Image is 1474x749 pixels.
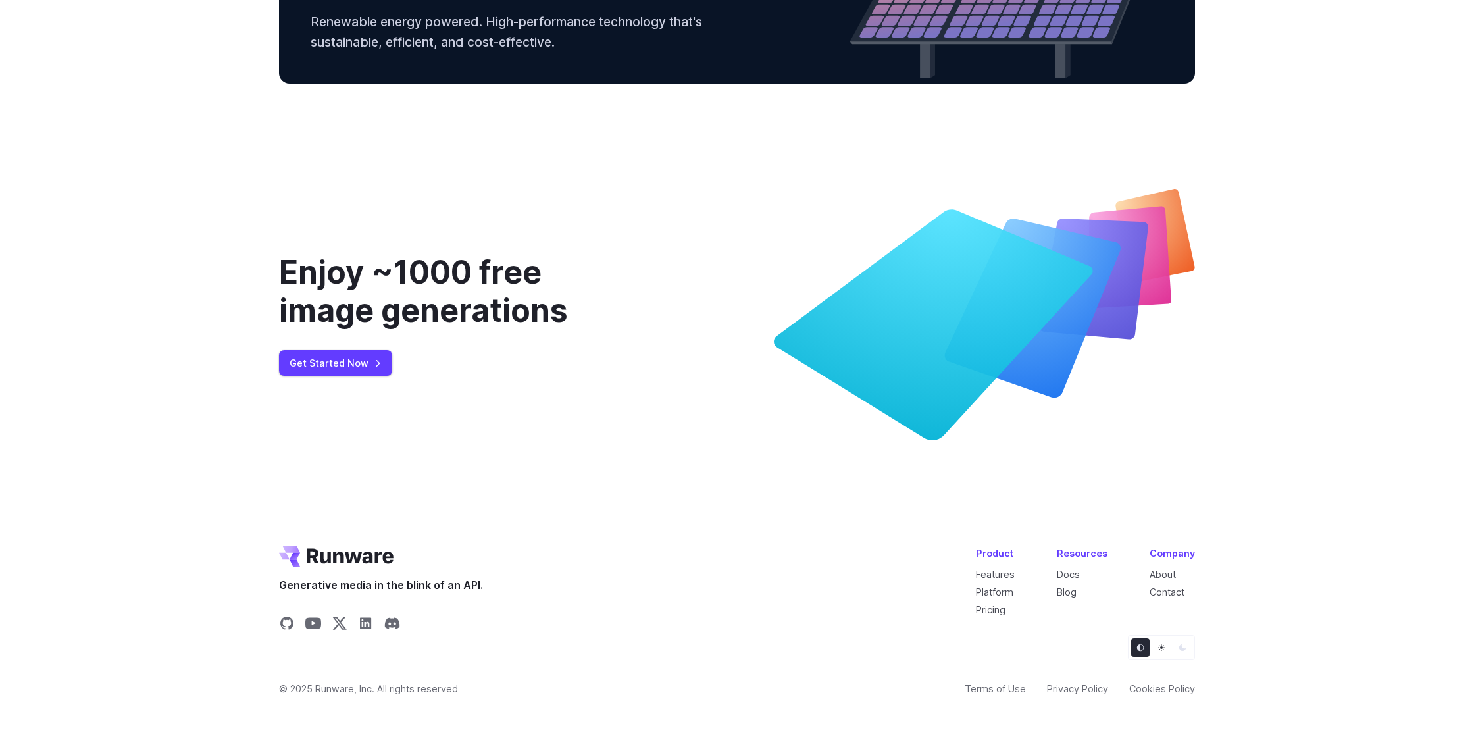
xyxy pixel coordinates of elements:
[305,615,321,635] a: Share on YouTube
[1152,638,1171,657] button: Light
[976,604,1005,615] a: Pricing
[1150,569,1176,580] a: About
[311,12,737,52] p: Renewable energy powered. High-performance technology that's sustainable, efficient, and cost-eff...
[332,615,347,635] a: Share on X
[976,586,1013,598] a: Platform
[279,615,295,635] a: Share on GitHub
[279,577,483,594] span: Generative media in the blink of an API.
[1047,681,1108,696] a: Privacy Policy
[358,615,374,635] a: Share on LinkedIn
[1150,546,1195,561] div: Company
[965,681,1026,696] a: Terms of Use
[279,546,394,567] a: Go to /
[976,546,1015,561] div: Product
[1173,638,1192,657] button: Dark
[1150,586,1184,598] a: Contact
[1057,569,1080,580] a: Docs
[279,681,458,696] span: © 2025 Runware, Inc. All rights reserved
[1128,635,1195,660] ul: Theme selector
[1129,681,1195,696] a: Cookies Policy
[384,615,400,635] a: Share on Discord
[976,569,1015,580] a: Features
[1057,586,1077,598] a: Blog
[1057,546,1107,561] div: Resources
[1131,638,1150,657] button: Default
[279,253,637,329] div: Enjoy ~1000 free image generations
[279,350,392,376] a: Get Started Now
